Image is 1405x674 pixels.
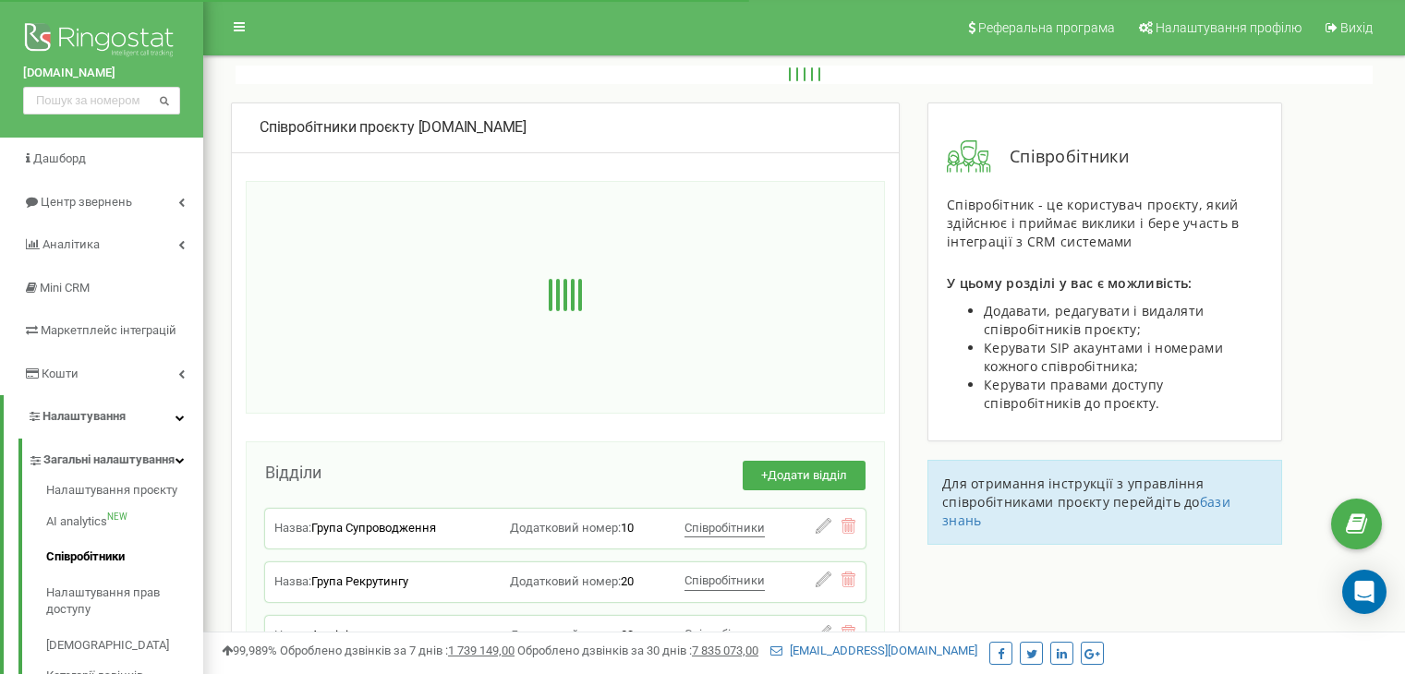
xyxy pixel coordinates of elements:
span: Налаштування [42,409,126,423]
span: Дашборд [33,151,86,165]
span: Кошти [42,367,79,380]
span: Додати відділ [768,468,847,482]
span: Центр звернень [41,195,132,209]
span: Відділи [265,463,321,482]
div: [DOMAIN_NAME] [260,117,871,138]
span: Додавати, редагувати і видаляти співробітників проєкту; [984,302,1204,338]
span: Для отримання інструкції з управління співробітниками проєкту перейдіть до [942,475,1204,511]
input: Пошук за номером [23,87,180,114]
a: [DEMOGRAPHIC_DATA] [46,628,203,664]
span: Налаштування профілю [1156,20,1302,35]
div: Open Intercom Messenger [1342,570,1387,614]
a: [DOMAIN_NAME] [23,65,180,82]
a: Налаштування прав доступу [46,575,203,628]
span: Загальні налаштування [43,451,175,469]
img: Ringostat logo [23,18,180,65]
span: Оброблено дзвінків за 30 днів : [517,644,758,657]
span: Керувати правами доступу співробітників до проєкту. [984,376,1163,412]
span: Адміністратори [311,628,399,642]
span: Реферальна програма [978,20,1115,35]
u: 7 835 073,00 [692,644,758,657]
span: Вихід [1340,20,1373,35]
span: Співробітник - це користувач проєкту, який здійснює і приймає виклики і бере участь в інтеграції ... [947,196,1240,250]
a: AI analyticsNEW [46,504,203,540]
a: Налаштування проєкту [46,482,203,504]
a: Співробітники [46,539,203,575]
span: 99,989% [222,644,277,657]
span: Назва: [274,628,311,642]
span: Додатковий номер: [510,628,621,642]
span: Додатковий номер: [510,521,621,535]
span: Додатковий номер: [510,574,621,588]
button: +Додати відділ [743,461,866,491]
span: Група Супроводження [311,521,436,535]
span: Mini CRM [40,281,90,295]
span: 30 [621,628,634,642]
span: Співробітники [991,145,1129,169]
a: Загальні налаштування [28,439,203,476]
u: 1 739 149,00 [448,644,515,657]
span: Маркетплейс інтеграцій [41,323,176,337]
span: У цьому розділі у вас є можливість: [947,274,1193,292]
span: Співробітники [684,627,765,641]
span: Співробітники [684,573,765,587]
a: Налаштування [4,395,203,439]
span: Оброблено дзвінків за 7 днів : [280,644,515,657]
span: Співробітники проєкту [260,118,415,136]
span: 10 [621,521,634,535]
a: бази знань [942,493,1230,529]
span: 20 [621,574,634,588]
a: [EMAIL_ADDRESS][DOMAIN_NAME] [770,644,977,657]
span: Співробітники [684,521,765,535]
span: Група Рекрутингу [311,574,408,588]
span: Назва: [274,521,311,535]
span: Аналiтика [42,237,100,251]
span: Керувати SIP акаунтами і номерами кожного співробітника; [984,339,1223,375]
span: Назва: [274,574,311,588]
